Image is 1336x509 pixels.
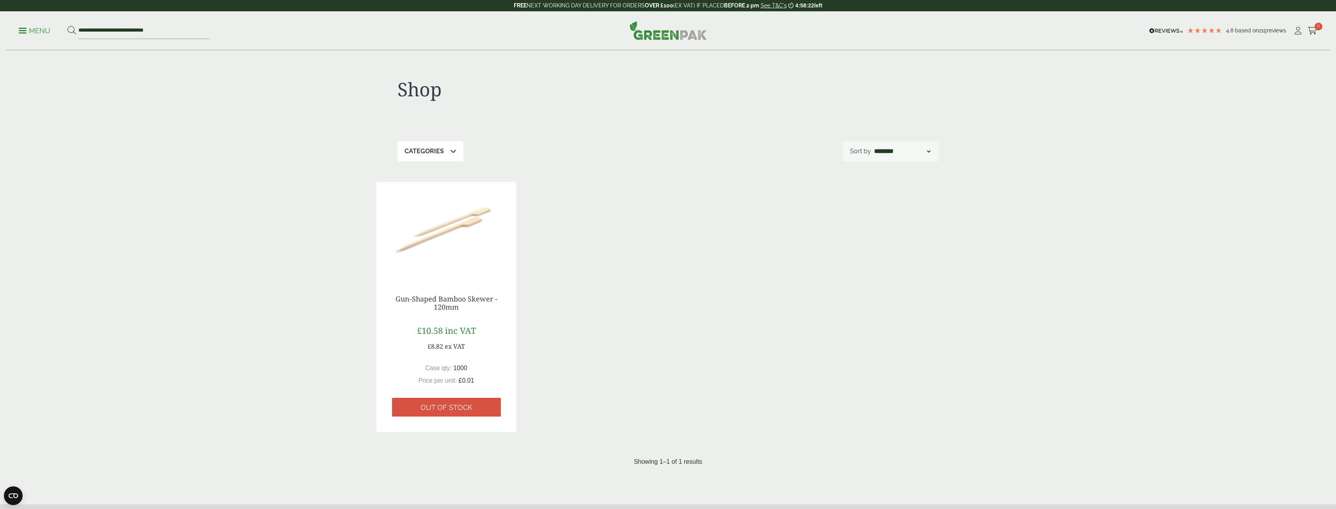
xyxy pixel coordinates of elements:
a: Menu [19,26,50,34]
span: £10.58 [417,325,443,336]
img: REVIEWS.io [1149,28,1183,34]
i: Cart [1308,27,1317,35]
span: Out of stock [420,403,472,412]
span: 4:58:22 [795,2,814,9]
span: Price per unit: [418,377,457,384]
div: 4.79 Stars [1187,27,1222,34]
strong: BEFORE 2 pm [724,2,759,9]
span: ex VAT [445,342,465,351]
span: Case qty: [425,365,452,371]
span: £0.01 [459,377,474,384]
select: Shop order [873,147,932,156]
span: £8.82 [428,342,443,351]
a: See T&C's [761,2,787,9]
a: Out of stock [392,398,501,417]
span: 4.8 [1226,27,1235,34]
p: Sort by [850,147,871,156]
img: 2920033 Gun Shaped Bamboo Skewer 120mm [376,182,516,279]
p: Showing 1–1 of 1 results [634,457,702,466]
p: Categories [405,147,444,156]
a: 0 [1308,25,1317,37]
strong: OVER £100 [645,2,673,9]
span: inc VAT [445,325,476,336]
img: GreenPak Supplies [630,21,707,40]
h1: Shop [397,78,668,101]
a: Gun-Shaped Bamboo Skewer - 120mm [396,294,497,312]
span: reviews [1267,27,1286,34]
button: Open CMP widget [4,486,23,505]
span: Based on [1235,27,1259,34]
i: My Account [1293,27,1303,35]
span: 0 [1315,23,1322,30]
strong: FREE [514,2,527,9]
span: left [814,2,822,9]
p: Menu [19,26,50,35]
span: 215 [1259,27,1267,34]
span: 1000 [453,365,467,371]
